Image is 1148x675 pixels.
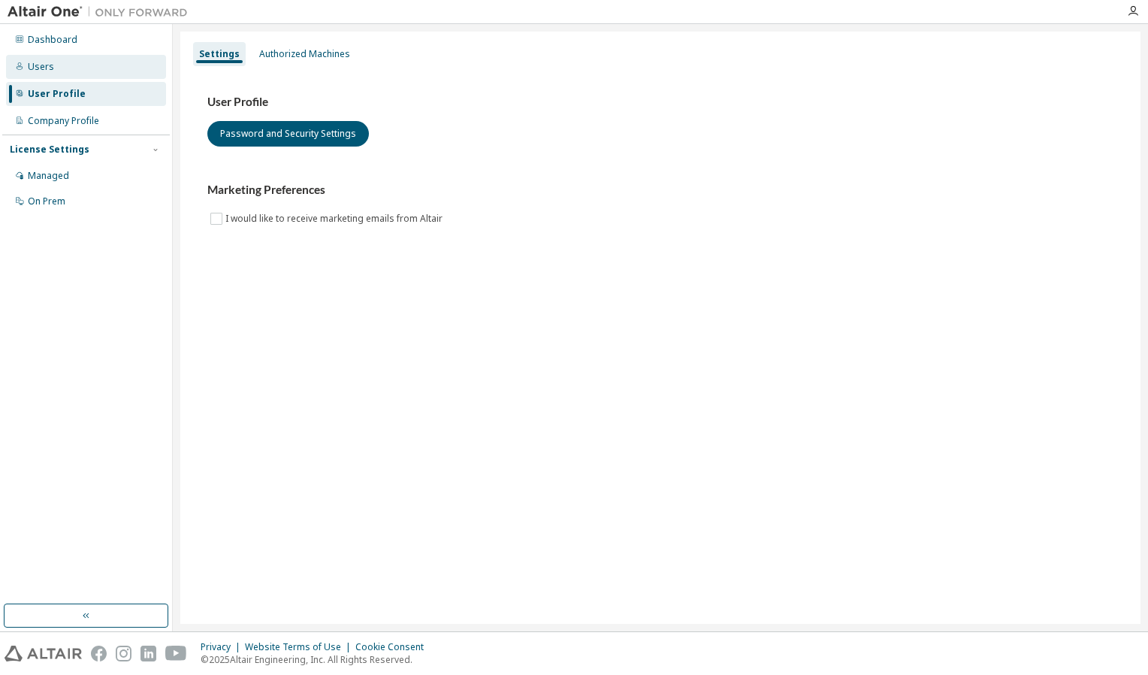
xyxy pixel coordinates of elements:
div: User Profile [28,88,86,100]
img: youtube.svg [165,646,187,661]
p: © 2025 Altair Engineering, Inc. All Rights Reserved. [201,653,433,666]
h3: Marketing Preferences [207,183,1113,198]
label: I would like to receive marketing emails from Altair [225,210,446,228]
div: On Prem [28,195,65,207]
div: License Settings [10,144,89,156]
img: facebook.svg [91,646,107,661]
div: Company Profile [28,115,99,127]
img: linkedin.svg [140,646,156,661]
div: Website Terms of Use [245,641,355,653]
img: instagram.svg [116,646,131,661]
img: altair_logo.svg [5,646,82,661]
div: Cookie Consent [355,641,433,653]
button: Password and Security Settings [207,121,369,147]
div: Dashboard [28,34,77,46]
h3: User Profile [207,95,1113,110]
div: Users [28,61,54,73]
div: Privacy [201,641,245,653]
div: Authorized Machines [259,48,350,60]
div: Settings [199,48,240,60]
img: Altair One [8,5,195,20]
div: Managed [28,170,69,182]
